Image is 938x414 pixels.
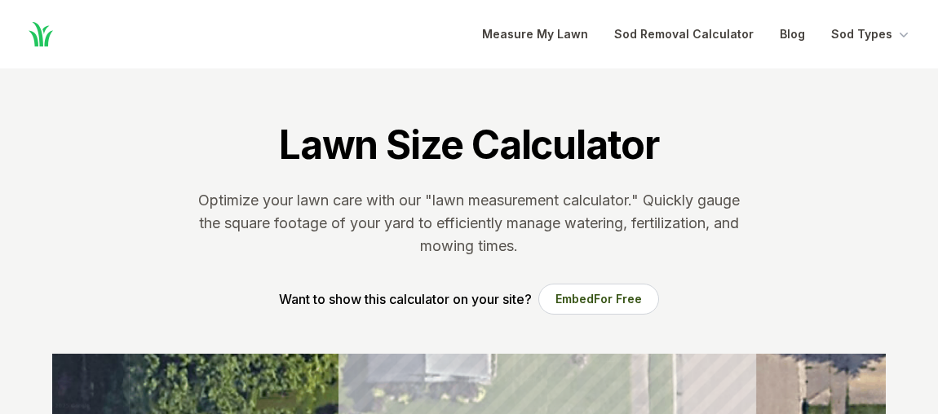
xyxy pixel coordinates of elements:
[538,284,659,315] button: EmbedFor Free
[279,121,659,170] h1: Lawn Size Calculator
[195,189,743,258] p: Optimize your lawn care with our "lawn measurement calculator." Quickly gauge the square footage ...
[614,24,754,44] a: Sod Removal Calculator
[482,24,588,44] a: Measure My Lawn
[831,24,912,44] button: Sod Types
[594,292,642,306] span: For Free
[780,24,805,44] a: Blog
[279,289,532,309] p: Want to show this calculator on your site?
